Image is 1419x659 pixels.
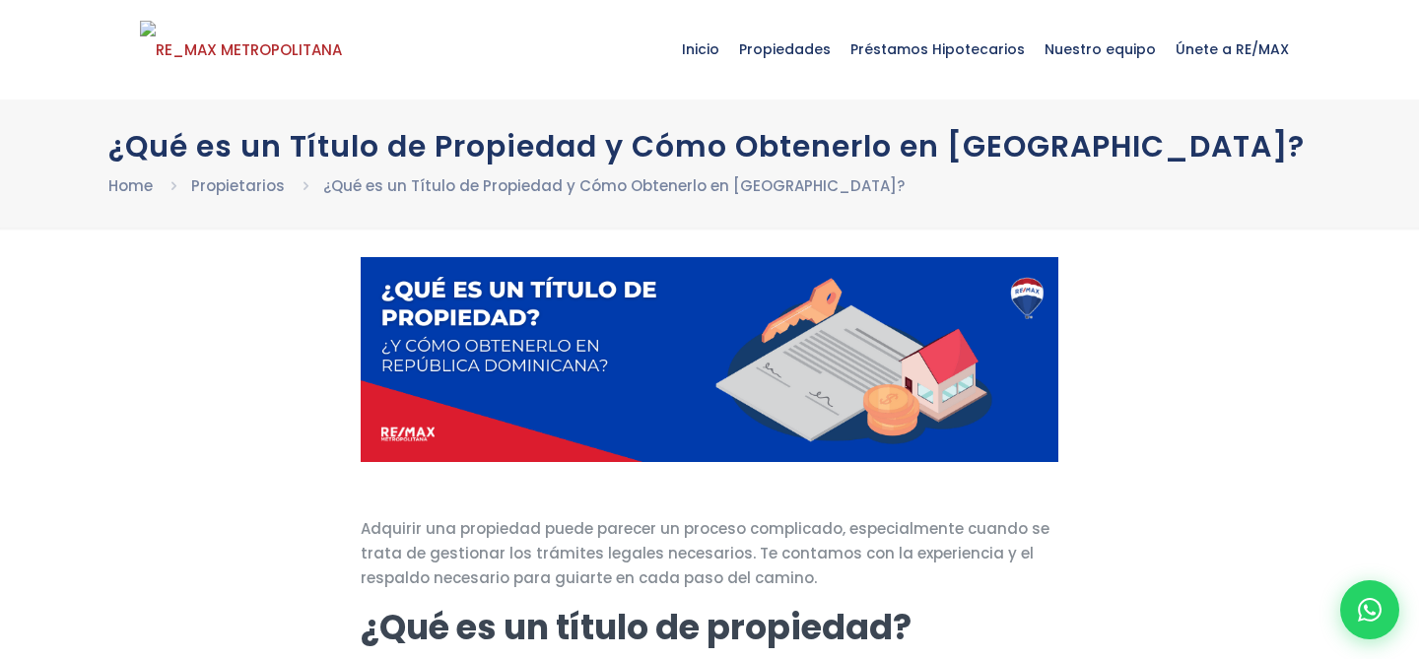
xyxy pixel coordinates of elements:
span: Propiedades [729,20,841,79]
a: Home [108,175,153,196]
span: Inicio [672,20,729,79]
img: RE_MAX METROPOLITANA [140,21,342,80]
p: Adquirir una propiedad puede parecer un proceso complicado, especialmente cuando se trata de gest... [361,516,1058,590]
span: Préstamos Hipotecarios [841,20,1035,79]
span: Únete a RE/MAX [1166,20,1299,79]
strong: ¿Qué es un título de propiedad? [361,603,912,651]
li: ¿Qué es un Título de Propiedad y Cómo Obtenerlo en [GEOGRAPHIC_DATA]? [323,173,905,198]
span: Nuestro equipo [1035,20,1166,79]
h1: ¿Qué es un Título de Propiedad y Cómo Obtenerlo en [GEOGRAPHIC_DATA]? [108,129,1311,164]
a: Propietarios [191,175,285,196]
